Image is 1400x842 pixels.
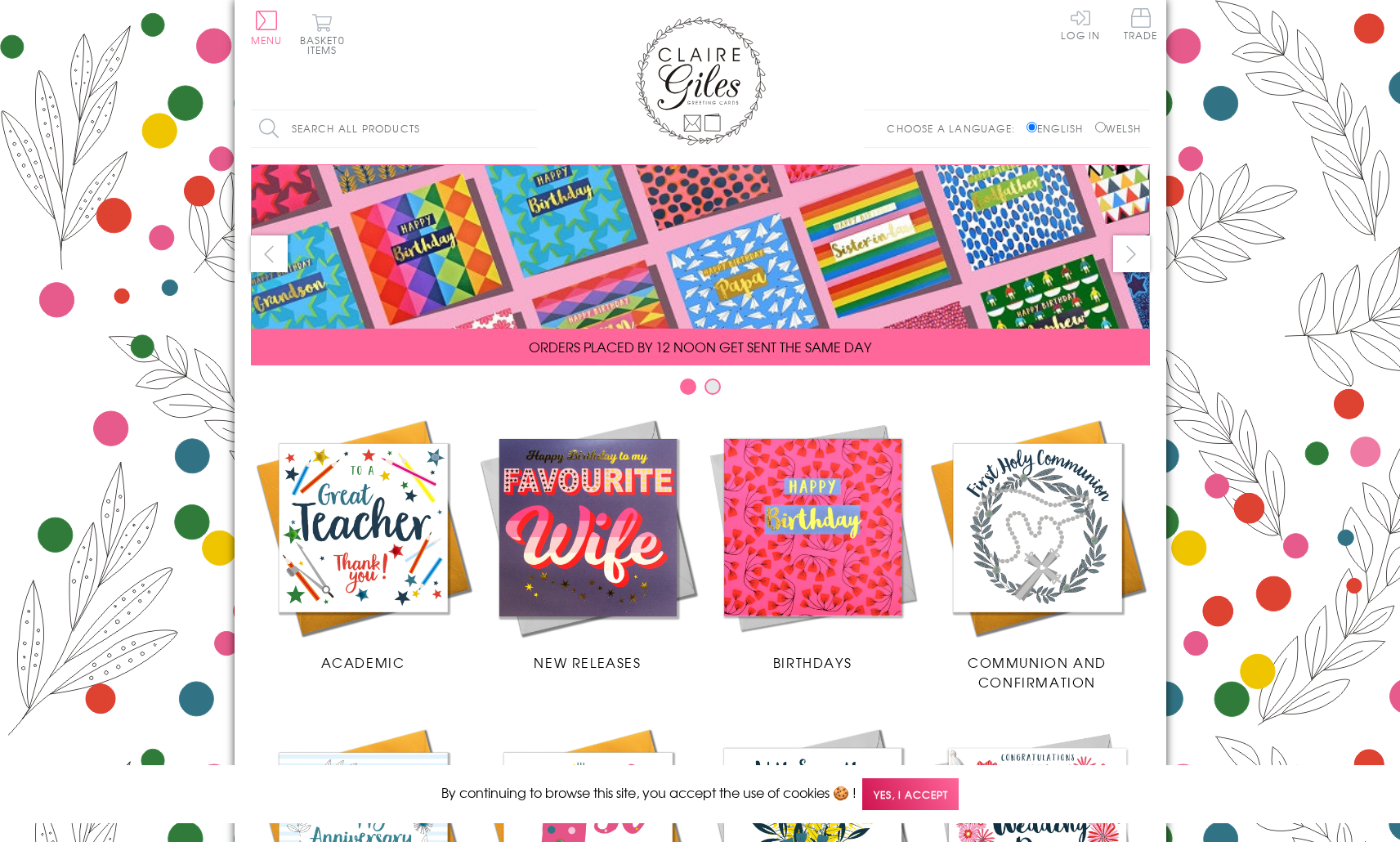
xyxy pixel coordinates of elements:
[635,16,766,146] img: Claire Giles Greetings Cards
[251,378,1150,403] div: Carousel Pagination
[1061,8,1100,40] a: Log In
[476,415,700,672] a: New Releases
[700,415,925,672] a: Birthdays
[251,11,283,45] button: Menu
[862,778,959,810] span: Yes, I accept
[773,652,852,672] span: Birthdays
[307,33,345,57] span: 0 items
[1027,121,1091,136] label: English
[887,121,1023,136] p: Choose a language:
[1124,8,1158,40] span: Trade
[300,13,345,55] button: Basket0 items
[251,110,537,147] input: Search all products
[251,33,283,47] span: Menu
[1027,122,1037,132] input: English
[529,337,871,356] span: ORDERS PLACED BY 12 NOON GET SENT THE SAME DAY
[521,110,537,147] input: Search
[1095,122,1106,132] input: Welsh
[968,652,1107,692] span: Communion and Confirmation
[680,378,696,395] button: Carousel Page 1 (Current Slide)
[1124,8,1158,43] a: Trade
[704,378,721,395] button: Carousel Page 2
[251,235,288,272] button: prev
[534,652,641,672] span: New Releases
[321,652,405,672] span: Academic
[1113,235,1150,272] button: next
[925,415,1150,692] a: Communion and Confirmation
[1095,121,1142,136] label: Welsh
[251,415,476,672] a: Academic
